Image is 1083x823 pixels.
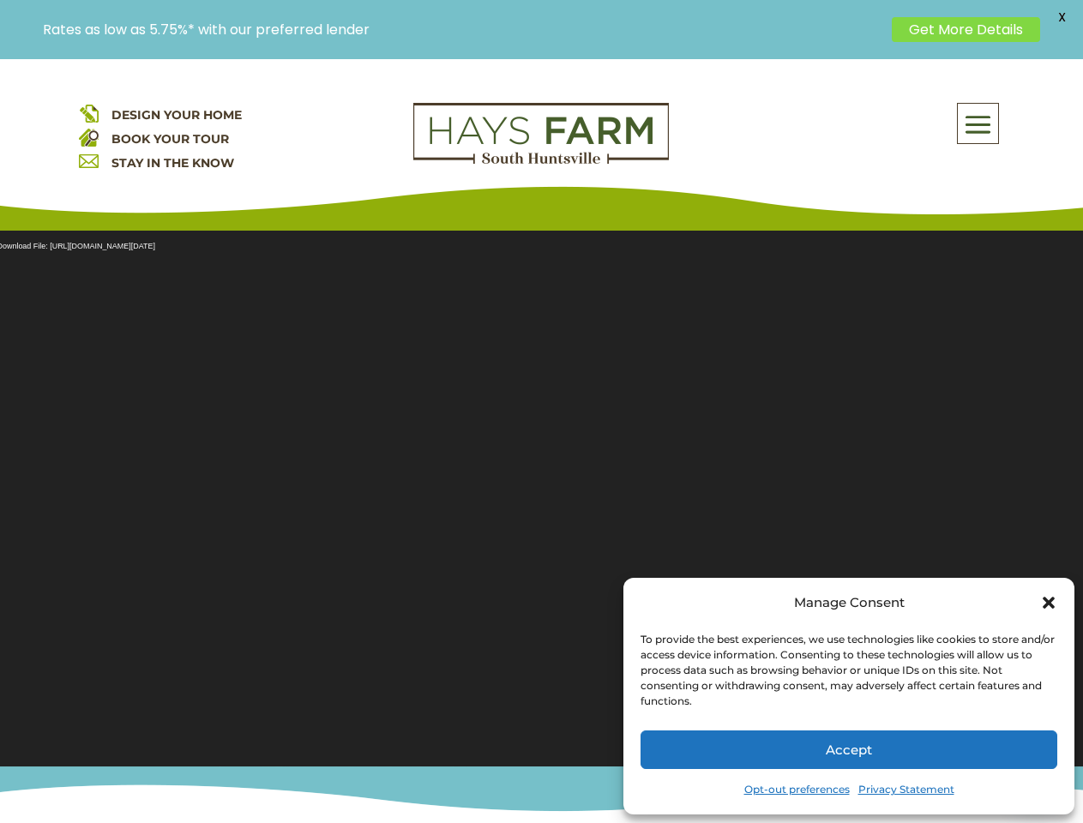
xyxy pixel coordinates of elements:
span: X [1049,4,1074,30]
p: Rates as low as 5.75%* with our preferred lender [43,21,883,38]
a: Get More Details [892,17,1040,42]
a: DESIGN YOUR HOME [111,107,242,123]
button: Accept [641,730,1057,769]
img: design your home [79,103,99,123]
a: hays farm homes huntsville development [413,153,669,168]
a: BOOK YOUR TOUR [111,131,229,147]
img: book your home tour [79,127,99,147]
img: Logo [413,103,669,165]
div: To provide the best experiences, we use technologies like cookies to store and/or access device i... [641,632,1056,709]
a: Privacy Statement [858,778,954,802]
div: Manage Consent [794,591,905,615]
a: STAY IN THE KNOW [111,155,234,171]
div: Close dialog [1040,594,1057,611]
a: Opt-out preferences [744,778,850,802]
